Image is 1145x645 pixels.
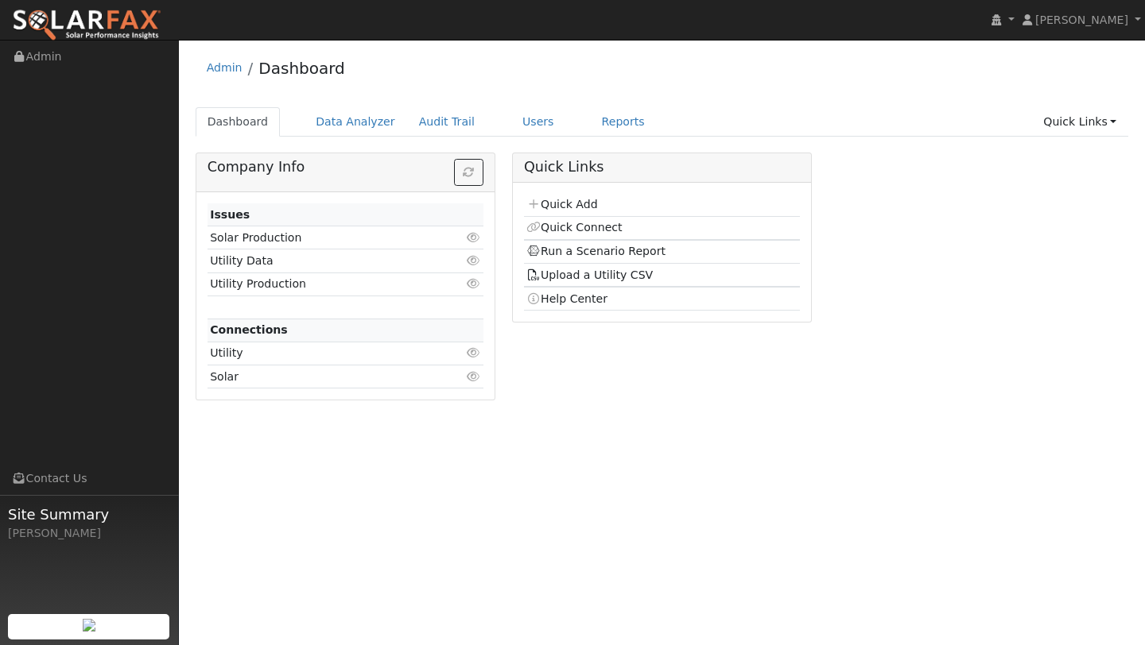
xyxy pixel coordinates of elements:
td: Solar Production [208,226,439,249]
a: Audit Trail [407,107,487,137]
td: Utility Data [208,249,439,272]
img: retrieve [83,619,95,631]
a: Run a Scenario Report [526,245,666,257]
a: Admin [207,61,243,74]
a: Dashboard [196,107,281,137]
td: Utility [208,342,439,365]
img: SolarFax [12,9,161,42]
strong: Connections [210,323,288,336]
i: Click to view [467,347,481,358]
a: Quick Add [526,198,597,210]
span: [PERSON_NAME] [1035,14,1128,26]
i: Click to view [467,278,481,289]
a: Reports [590,107,657,137]
i: Click to view [467,255,481,266]
h5: Quick Links [524,159,800,176]
div: [PERSON_NAME] [8,525,170,542]
strong: Issues [210,208,250,221]
td: Solar [208,365,439,388]
a: Help Center [526,292,607,305]
i: Click to view [467,232,481,243]
a: Quick Connect [526,221,622,234]
a: Users [510,107,566,137]
span: Site Summary [8,504,170,525]
td: Utility Production [208,272,439,295]
h5: Company Info [208,159,483,176]
a: Data Analyzer [304,107,407,137]
a: Upload a Utility CSV [526,268,653,281]
a: Dashboard [258,59,345,78]
i: Click to view [467,371,481,382]
a: Quick Links [1031,107,1128,137]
